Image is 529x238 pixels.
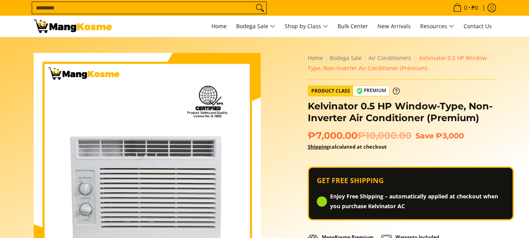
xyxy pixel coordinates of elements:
img: premium-badge-icon.webp [356,88,363,94]
a: Bodega Sale [330,54,362,62]
span: 0 [463,5,468,11]
span: • [451,4,480,12]
a: Bodega Sale [232,16,279,37]
span: ₱7,000.00 [308,130,412,142]
span: Product Class [308,86,353,96]
span: Bodega Sale [236,22,275,31]
span: Kelvinator 0.5 HP Window-Type, Non-Inverter Air Conditioner (Premium) [308,54,489,72]
button: Search [254,2,266,14]
a: Bulk Center [334,16,372,37]
span: Home [211,22,227,30]
a: Shipping [308,143,329,150]
del: ₱10,000.00 [357,130,412,142]
span: Enjoy Free Shipping – automatically applied at checkout when you purchase Kelvinator AC [330,192,505,211]
a: Home [308,54,323,62]
h1: Kelvinator 0.5 HP Window-Type, Non-Inverter Air Conditioner (Premium) [308,100,496,124]
span: Shop by Class [285,22,328,31]
a: Resources [416,16,458,37]
span: ₱3,000 [436,131,464,140]
span: ₱0 [470,5,479,11]
a: New Arrivals [374,16,415,37]
span: Bulk Center [338,22,368,30]
img: Kelvinator 0.5 HP Window-Type Air Conditioner (Premium) l Mang Kosme [34,20,112,33]
a: Product Class Premium [308,85,400,96]
span: Premium [353,86,389,96]
a: Air Conditioners [368,54,411,62]
nav: Breadcrumbs [308,53,496,73]
span: Contact Us [464,22,492,30]
span: Resources [420,22,454,31]
span: Save [415,131,434,140]
nav: Main Menu [120,16,496,37]
span: New Arrivals [377,22,411,30]
span: GET FREE SHIPPING [317,176,384,185]
strong: calculated at checkout [308,143,387,150]
a: Home [208,16,231,37]
a: Shop by Class [281,16,332,37]
a: Contact Us [460,16,496,37]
